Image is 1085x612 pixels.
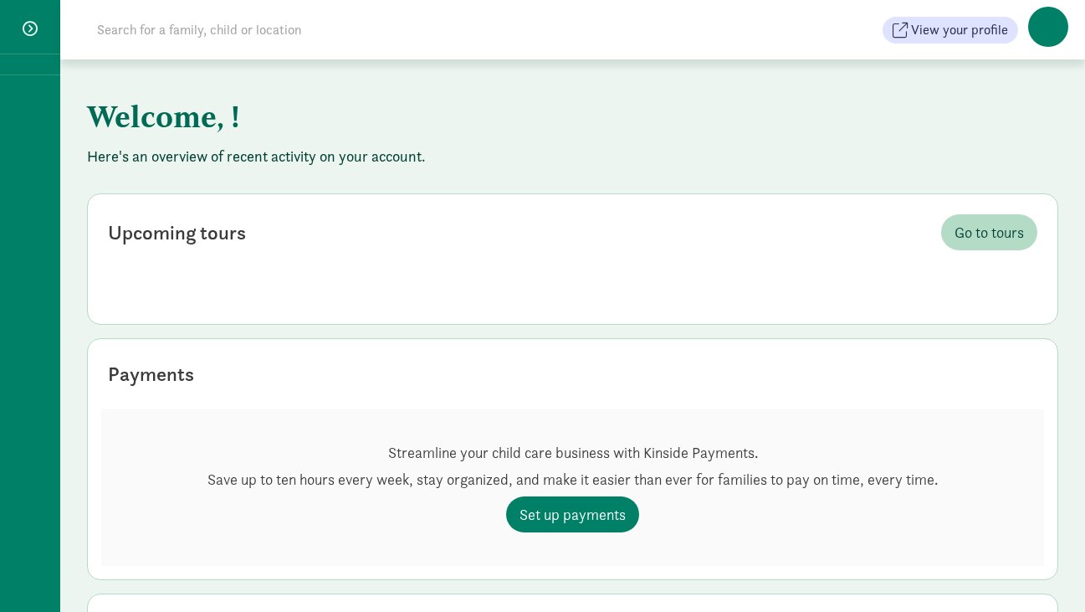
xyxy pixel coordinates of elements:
[911,20,1008,40] span: View your profile
[519,503,626,526] span: Set up payments
[87,13,556,47] input: Search for a family, child or location
[87,147,1058,167] p: Here's an overview of recent activity on your account.
[207,470,938,490] p: Save up to ten hours every week, stay organized, and make it easier than ever for families to pay...
[883,17,1018,44] button: View your profile
[207,443,938,463] p: Streamline your child care business with Kinside Payments.
[87,86,915,147] h1: Welcome, !
[108,359,194,389] div: Payments
[954,221,1024,244] span: Go to tours
[506,496,639,532] a: Set up payments
[941,214,1037,250] a: Go to tours
[108,218,246,248] div: Upcoming tours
